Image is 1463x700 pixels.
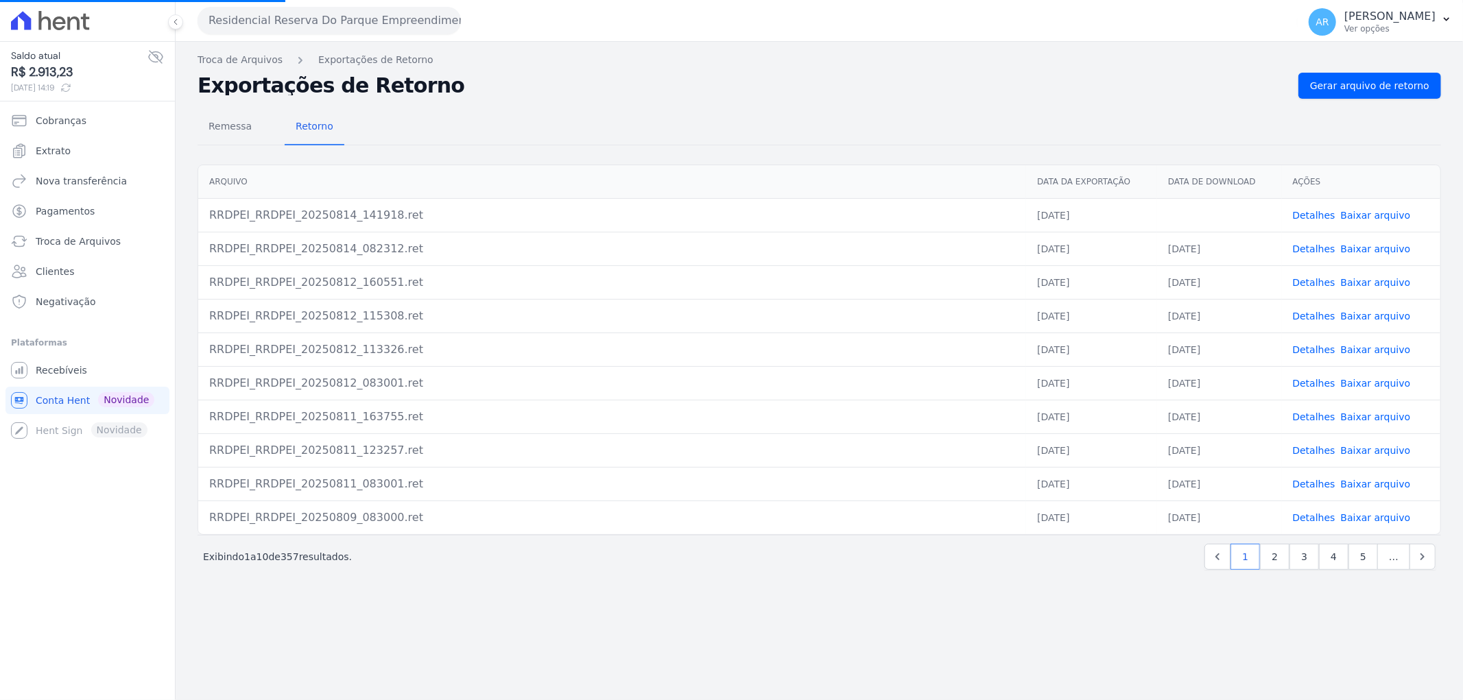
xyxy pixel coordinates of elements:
[36,144,71,158] span: Extrato
[209,308,1015,324] div: RRDPEI_RRDPEI_20250812_115308.ret
[198,7,461,34] button: Residencial Reserva Do Parque Empreendimento Imobiliario LTDA
[285,110,344,145] a: Retorno
[1319,544,1348,570] a: 4
[1293,311,1335,322] a: Detalhes
[98,392,154,407] span: Novidade
[5,288,169,315] a: Negativação
[318,53,433,67] a: Exportações de Retorno
[5,387,169,414] a: Conta Hent Novidade
[209,442,1015,459] div: RRDPEI_RRDPEI_20250811_123257.ret
[36,295,96,309] span: Negativação
[1026,232,1157,265] td: [DATE]
[198,76,1287,95] h2: Exportações de Retorno
[1157,333,1281,366] td: [DATE]
[5,258,169,285] a: Clientes
[209,341,1015,358] div: RRDPEI_RRDPEI_20250812_113326.ret
[5,228,169,255] a: Troca de Arquivos
[1344,23,1436,34] p: Ver opções
[1293,445,1335,456] a: Detalhes
[5,197,169,225] a: Pagamentos
[1293,344,1335,355] a: Detalhes
[36,265,74,278] span: Clientes
[1293,378,1335,389] a: Detalhes
[1157,366,1281,400] td: [DATE]
[5,167,169,195] a: Nova transferência
[36,363,87,377] span: Recebíveis
[1026,400,1157,433] td: [DATE]
[1157,467,1281,500] td: [DATE]
[1341,277,1411,288] a: Baixar arquivo
[209,375,1015,391] div: RRDPEI_RRDPEI_20250812_083001.ret
[1341,445,1411,456] a: Baixar arquivo
[5,137,169,165] a: Extrato
[198,165,1026,199] th: Arquivo
[203,550,352,564] p: Exibindo a de resultados.
[287,112,342,140] span: Retorno
[1344,10,1436,23] p: [PERSON_NAME]
[1298,73,1441,99] a: Gerar arquivo de retorno
[1293,277,1335,288] a: Detalhes
[1157,232,1281,265] td: [DATE]
[1026,467,1157,500] td: [DATE]
[36,394,90,407] span: Conta Hent
[1157,400,1281,433] td: [DATE]
[1341,512,1411,523] a: Baixar arquivo
[5,357,169,384] a: Recebíveis
[11,49,147,63] span: Saldo atual
[1157,299,1281,333] td: [DATE]
[36,174,127,188] span: Nova transferência
[11,82,147,94] span: [DATE] 14:19
[1157,165,1281,199] th: Data de Download
[198,53,1441,67] nav: Breadcrumb
[198,53,283,67] a: Troca de Arquivos
[36,204,95,218] span: Pagamentos
[36,114,86,128] span: Cobranças
[1157,265,1281,299] td: [DATE]
[1310,79,1429,93] span: Gerar arquivo de retorno
[1293,210,1335,221] a: Detalhes
[1348,544,1378,570] a: 5
[209,409,1015,425] div: RRDPEI_RRDPEI_20250811_163755.ret
[1377,544,1410,570] span: …
[281,551,299,562] span: 357
[1341,378,1411,389] a: Baixar arquivo
[1026,165,1157,199] th: Data da Exportação
[1157,433,1281,467] td: [DATE]
[11,335,164,351] div: Plataformas
[209,476,1015,492] div: RRDPEI_RRDPEI_20250811_083001.ret
[198,110,263,145] a: Remessa
[11,107,164,444] nav: Sidebar
[1230,544,1260,570] a: 1
[1293,479,1335,490] a: Detalhes
[1298,3,1463,41] button: AR [PERSON_NAME] Ver opções
[1289,544,1319,570] a: 3
[1341,344,1411,355] a: Baixar arquivo
[1204,544,1230,570] a: Previous
[1341,311,1411,322] a: Baixar arquivo
[1026,333,1157,366] td: [DATE]
[36,234,121,248] span: Troca de Arquivos
[11,63,147,82] span: R$ 2.913,23
[1026,198,1157,232] td: [DATE]
[1026,500,1157,534] td: [DATE]
[200,112,260,140] span: Remessa
[1316,17,1329,27] span: AR
[1293,411,1335,422] a: Detalhes
[1282,165,1441,199] th: Ações
[1026,366,1157,400] td: [DATE]
[1341,411,1411,422] a: Baixar arquivo
[1293,243,1335,254] a: Detalhes
[244,551,250,562] span: 1
[209,207,1015,224] div: RRDPEI_RRDPEI_20250814_141918.ret
[1341,210,1411,221] a: Baixar arquivo
[1410,544,1436,570] a: Next
[1293,512,1335,523] a: Detalhes
[209,241,1015,257] div: RRDPEI_RRDPEI_20250814_082312.ret
[209,509,1015,526] div: RRDPEI_RRDPEI_20250809_083000.ret
[5,107,169,134] a: Cobranças
[1026,433,1157,467] td: [DATE]
[209,274,1015,291] div: RRDPEI_RRDPEI_20250812_160551.ret
[1260,544,1289,570] a: 2
[1026,299,1157,333] td: [DATE]
[1157,500,1281,534] td: [DATE]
